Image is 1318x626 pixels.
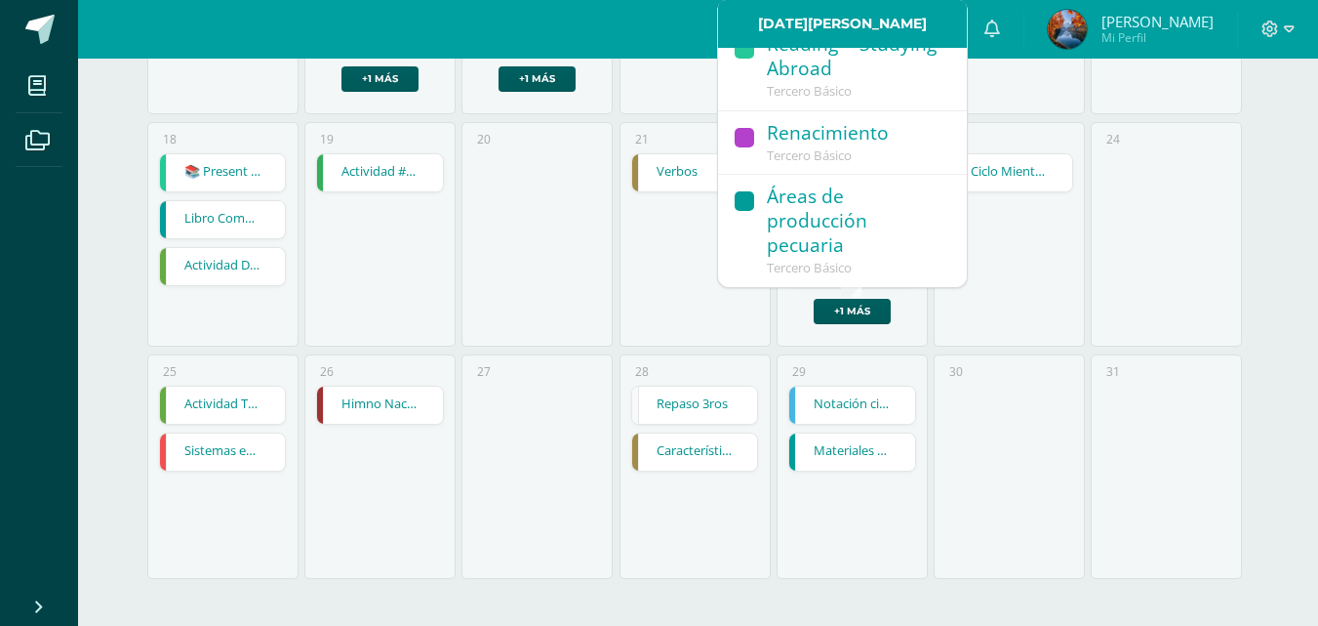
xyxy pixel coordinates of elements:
[792,363,806,380] div: 29
[163,131,177,147] div: 18
[789,434,915,471] a: Materiales naturales y sintéticos
[320,363,334,380] div: 26
[767,32,947,83] div: Reading  Studying Abroad
[767,146,852,164] span: Tercero Básico
[320,131,334,147] div: 19
[160,154,286,191] a: 📚 Present Perfect vs. Present Perfect Continuous Quiz No. 1
[635,363,649,380] div: 28
[316,153,444,192] div: Actividad #2 - prueba corta | Tarea
[767,185,947,260] div: Áreas de producción pecuaria
[160,387,286,424] a: Actividad Tres
[159,153,287,192] div: 📚 Present Perfect vs. Present Perfect Continuous Quiz No. 1 | Tarea
[160,248,286,285] a: Actividad Dos
[159,386,287,425] div: Actividad Tres | Tarea
[341,66,419,92] a: +1 más
[718,175,967,287] a: Áreas de producción pecuariaTercero Básico
[789,387,915,424] a: Notación científica y conversiones
[1106,363,1120,380] div: 31
[632,387,758,424] a: Repaso 3ros
[163,363,177,380] div: 25
[316,386,444,425] div: Himno Nacional de Guatemala | Tarea
[631,153,759,192] div: Verbos | Tarea
[767,259,852,276] span: Tercero Básico
[949,363,963,380] div: 30
[632,434,758,471] a: Características de la lengua
[477,363,491,380] div: 27
[1048,10,1087,49] img: 1e1d9445a99b2f04129867a1628ff1b3.png
[317,154,443,191] a: Actividad #2 - prueba corta
[814,299,891,324] a: +1 más
[635,131,649,147] div: 21
[159,247,287,286] div: Actividad Dos | Tarea
[1101,12,1214,31] span: [PERSON_NAME]
[1106,131,1120,147] div: 24
[159,200,287,239] div: Libro Compras-Ventas | Tarea
[788,386,916,425] div: Notación científica y conversiones | Tarea
[160,201,286,238] a: Libro Compras-Ventas
[788,433,916,472] div: Materiales naturales y sintéticos | Tarea
[946,154,1072,191] a: Ciclo Mientras
[631,386,759,425] div: Repaso 3ros | Evento
[317,387,443,424] a: Himno Nacional de Guatemala
[159,433,287,472] div: Sistemas ecuaciones: Reducción y determinantes | Tarea
[945,153,1073,192] div: Ciclo Mientras | Tarea
[631,433,759,472] div: Características de la lengua | Tarea
[718,22,967,111] a: Reading  Studying AbroadTercero Básico
[767,121,947,147] div: Renacimiento
[477,131,491,147] div: 20
[632,154,758,191] a: Verbos
[718,111,967,176] a: RenacimientoTercero Básico
[1101,29,1214,46] span: Mi Perfil
[160,434,286,471] a: Sistemas ecuaciones: Reducción y determinantes
[499,66,576,92] a: +1 más
[767,82,852,100] span: Tercero Básico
